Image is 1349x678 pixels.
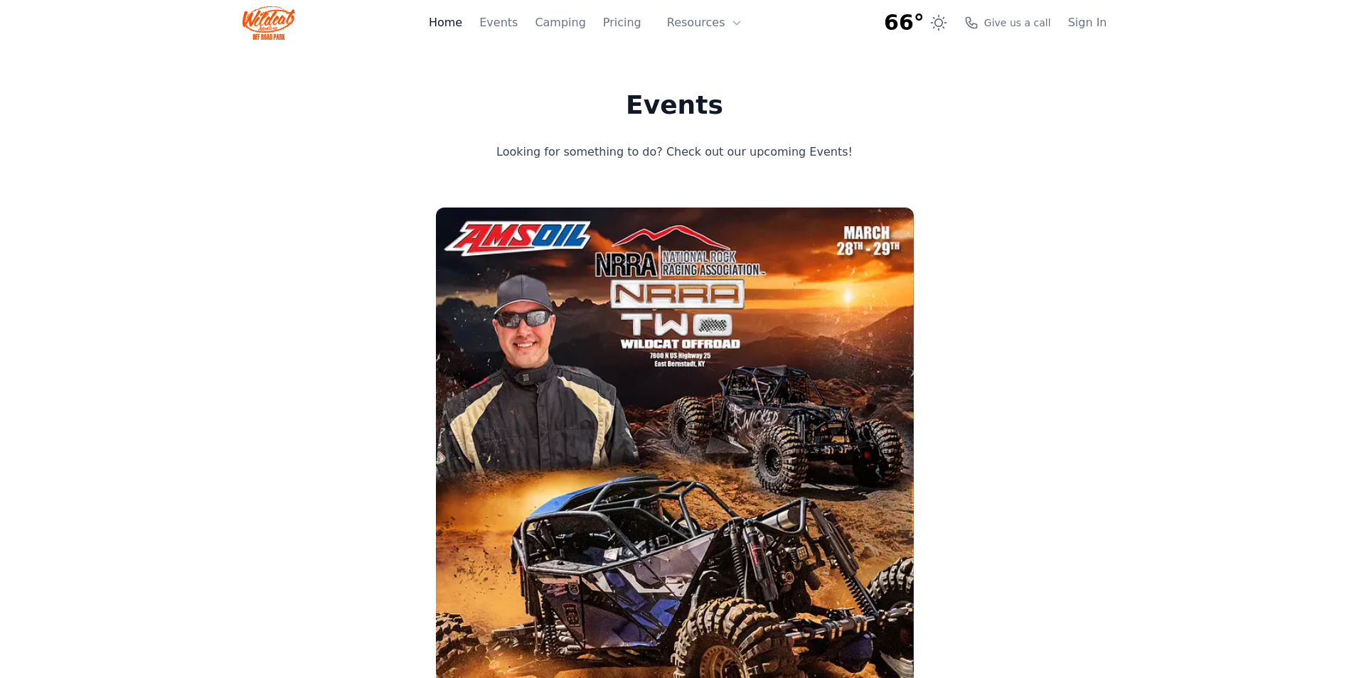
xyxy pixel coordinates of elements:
a: Events [479,14,518,31]
a: Give us a call [964,16,1051,30]
h1: Events [439,91,910,119]
a: Home [429,14,462,31]
span: 66° [884,10,924,36]
img: Wildcat Logo [242,6,296,40]
a: Camping [535,14,585,31]
a: Sign In [1068,14,1107,31]
a: Pricing [603,14,641,31]
p: Looking for something to do? Check out our upcoming Events! [439,142,910,162]
button: Resources [658,9,751,37]
span: Give us a call [984,16,1051,30]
